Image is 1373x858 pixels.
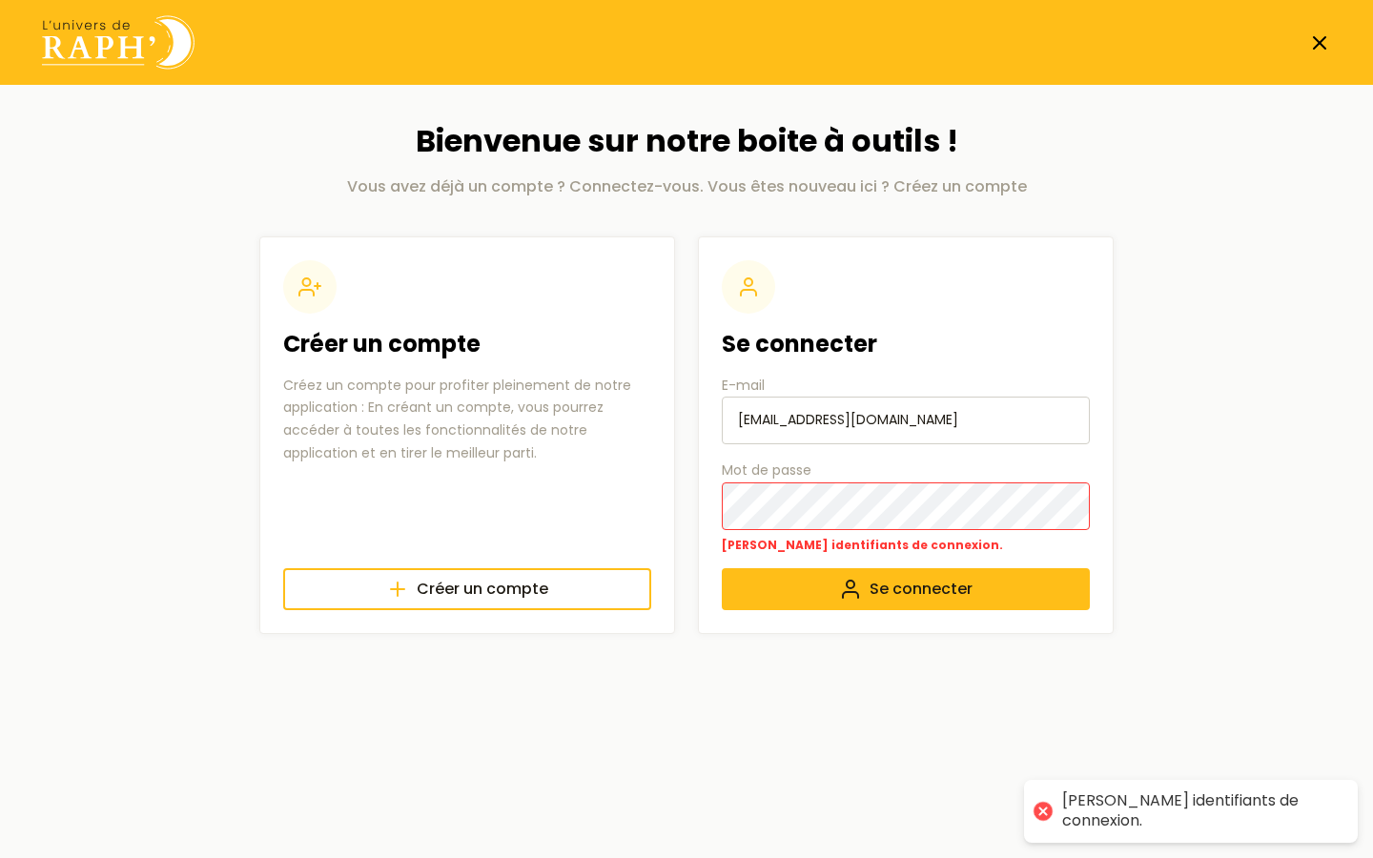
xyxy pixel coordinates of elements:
[722,460,1090,529] label: Mot de passe
[42,15,195,70] img: Univers de Raph logo
[283,568,651,610] a: Créer un compte
[722,568,1090,610] button: Se connecter
[722,375,1090,445] label: E-mail
[417,578,548,601] span: Créer un compte
[283,329,651,359] h2: Créer un compte
[259,123,1114,159] h1: Bienvenue sur notre boite à outils !
[1062,791,1339,831] div: [PERSON_NAME] identifiants de connexion.
[870,578,973,601] span: Se connecter
[722,482,1090,530] input: Mot de passe
[722,397,1090,444] input: E-mail
[722,538,1090,553] p: [PERSON_NAME] identifiants de connexion.
[722,329,1090,359] h2: Se connecter
[1308,31,1331,54] a: Fermer la page
[259,175,1114,198] p: Vous avez déjà un compte ? Connectez-vous. Vous êtes nouveau ici ? Créez un compte
[283,375,651,465] p: Créez un compte pour profiter pleinement de notre application : En créant un compte, vous pourrez...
